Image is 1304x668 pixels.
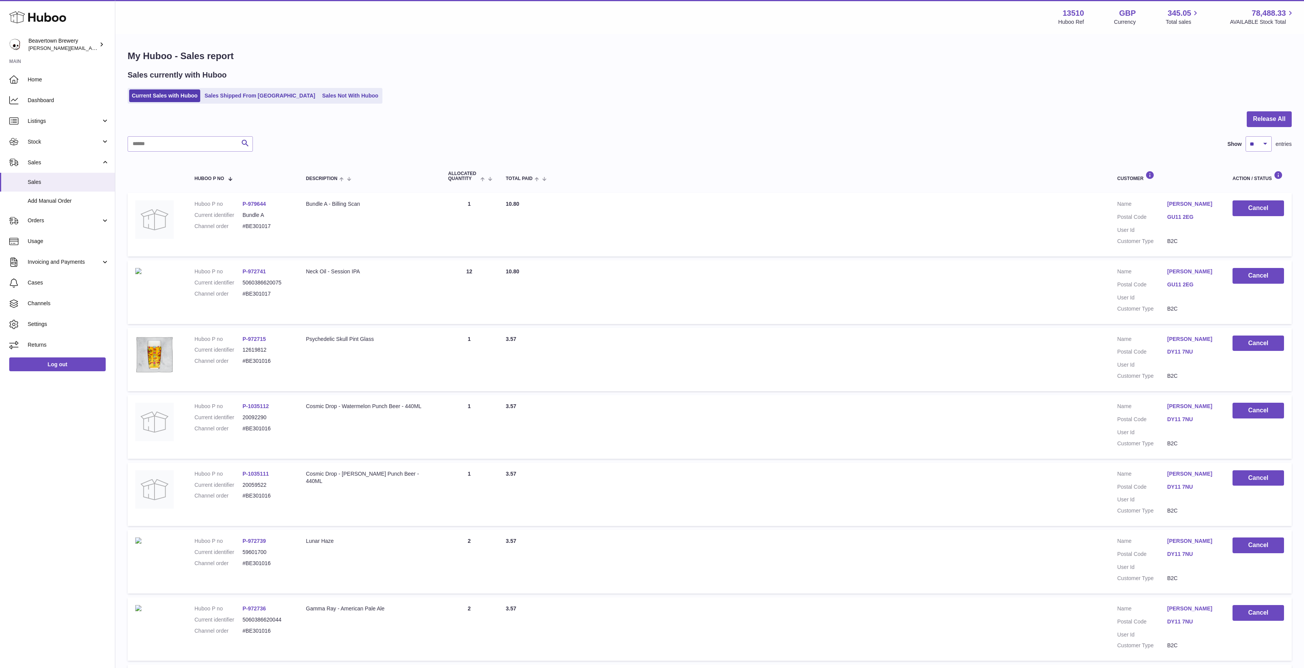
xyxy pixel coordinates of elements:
[243,346,291,354] dd: 12619812
[506,336,516,342] span: 3.57
[128,70,227,80] h2: Sales currently with Huboo
[1117,564,1167,571] dt: User Id
[243,538,266,544] a: P-972739
[28,279,109,286] span: Cases
[194,336,243,343] dt: Huboo P no
[1063,8,1084,18] strong: 13510
[1228,141,1242,148] label: Show
[1117,642,1167,649] dt: Customer Type
[1233,537,1284,553] button: Cancel
[1117,618,1167,627] dt: Postal Code
[440,530,498,594] td: 2
[135,336,174,374] img: beavertown-brewery-psychedlic-pint-glass_36326ebd-29c0-4cac-9570-52cf9d517ba4.png
[194,268,243,275] dt: Huboo P no
[194,414,243,421] dt: Current identifier
[440,193,498,256] td: 1
[1117,336,1167,345] dt: Name
[1117,281,1167,290] dt: Postal Code
[1117,416,1167,425] dt: Postal Code
[1167,305,1217,313] dd: B2C
[1117,171,1217,181] div: Customer
[28,258,101,266] span: Invoicing and Payments
[1167,200,1217,208] a: [PERSON_NAME]
[28,138,101,146] span: Stock
[306,268,433,275] div: Neck Oil - Session IPA
[448,171,478,181] span: ALLOCATED Quantity
[194,403,243,410] dt: Huboo P no
[1233,268,1284,284] button: Cancel
[194,481,243,489] dt: Current identifier
[9,357,106,371] a: Log out
[1167,537,1217,545] a: [PERSON_NAME]
[194,357,243,365] dt: Channel order
[28,197,109,205] span: Add Manual Order
[243,357,291,365] dd: #BE301016
[28,37,98,52] div: Beavertown Brewery
[506,605,516,612] span: 3.57
[1117,537,1167,547] dt: Name
[1167,470,1217,478] a: [PERSON_NAME]
[506,471,516,477] span: 3.57
[1117,305,1167,313] dt: Customer Type
[1233,171,1284,181] div: Action / Status
[319,89,381,102] a: Sales Not With Huboo
[1168,8,1191,18] span: 345.05
[194,290,243,298] dt: Channel order
[1058,18,1084,26] div: Huboo Ref
[28,217,101,224] span: Orders
[28,238,109,245] span: Usage
[202,89,318,102] a: Sales Shipped From [GEOGRAPHIC_DATA]
[1167,507,1217,514] dd: B2C
[1167,268,1217,275] a: [PERSON_NAME]
[440,597,498,661] td: 2
[194,537,243,545] dt: Huboo P no
[506,403,516,409] span: 3.57
[9,39,21,50] img: Matthew.McCormack@beavertownbrewery.co.uk
[1117,372,1167,380] dt: Customer Type
[306,537,433,545] div: Lunar Haze
[1276,141,1292,148] span: entries
[135,470,174,509] img: no-photo.jpg
[1117,496,1167,503] dt: User Id
[243,560,291,567] dd: #BE301016
[1117,294,1167,301] dt: User Id
[243,605,266,612] a: P-972736
[194,176,224,181] span: Huboo P no
[1117,483,1167,493] dt: Postal Code
[1117,361,1167,369] dt: User Id
[243,425,291,432] dd: #BE301016
[1233,470,1284,486] button: Cancel
[1117,631,1167,638] dt: User Id
[194,470,243,478] dt: Huboo P no
[306,605,433,612] div: Gamma Ray - American Pale Ale
[1230,8,1295,26] a: 78,488.33 AVAILABLE Stock Total
[243,549,291,556] dd: 59601700
[1167,618,1217,625] a: DY11 7NU
[1117,268,1167,277] dt: Name
[194,346,243,354] dt: Current identifier
[135,605,141,611] img: beavertown-brewery-gamma-ray-american-pale-ale-beer-can_deba6729-cd81-483f-a143-ba1498ff0ae0.png
[243,268,266,274] a: P-972741
[1233,200,1284,216] button: Cancel
[506,201,519,207] span: 10.80
[135,268,141,274] img: beavertown-brewery-neck-oil-session-ipa-beer-can_28a49ad7-4166-43a2-86e9-5668e6b8c078.png
[28,179,109,186] span: Sales
[506,268,519,274] span: 10.80
[1117,403,1167,412] dt: Name
[129,89,200,102] a: Current Sales with Huboo
[1166,18,1200,26] span: Total sales
[243,201,266,207] a: P-979644
[1167,551,1217,558] a: DY11 7NU
[1114,18,1136,26] div: Currency
[243,414,291,421] dd: 20092290
[1167,605,1217,612] a: [PERSON_NAME]
[1252,8,1286,18] span: 78,488.33
[194,627,243,635] dt: Channel order
[194,279,243,286] dt: Current identifier
[243,471,269,477] a: P-1035111
[1167,372,1217,380] dd: B2C
[1117,507,1167,514] dt: Customer Type
[1233,605,1284,621] button: Cancel
[440,395,498,459] td: 1
[440,463,498,526] td: 1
